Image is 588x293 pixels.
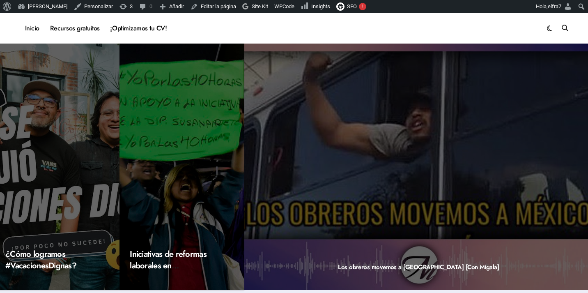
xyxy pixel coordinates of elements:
[20,17,45,39] a: Inicio
[359,3,366,10] div: !
[548,3,561,9] span: elfra7
[338,263,499,272] a: Los obreros movemos a [GEOGRAPHIC_DATA] [Con Migala]
[105,17,172,39] a: ¡Optimizamos tu CV!
[5,248,76,272] a: ¿Cómo logramos #VacacionesDignas?
[347,3,357,9] span: SEO
[45,17,105,39] a: Recursos gratuitos
[252,3,268,9] span: Site Kit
